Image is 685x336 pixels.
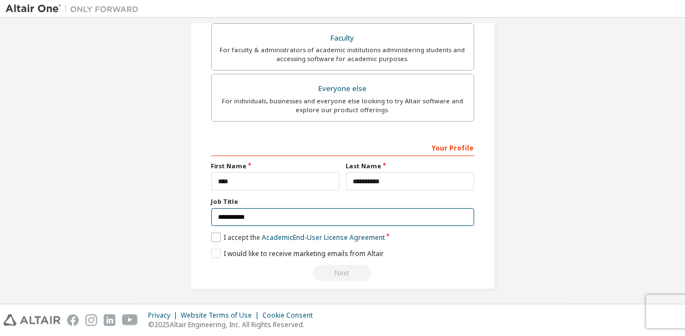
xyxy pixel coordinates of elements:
div: For faculty & administrators of academic institutions administering students and accessing softwa... [219,46,467,63]
div: Read and acccept EULA to continue [211,265,474,282]
label: Job Title [211,197,474,206]
img: Altair One [6,3,144,14]
img: youtube.svg [122,314,138,326]
label: I would like to receive marketing emails from Altair [211,249,384,258]
label: I accept the [211,233,385,242]
label: First Name [211,162,339,170]
label: Last Name [346,162,474,170]
a: Academic End-User License Agreement [262,233,385,242]
img: altair_logo.svg [3,314,60,326]
img: instagram.svg [85,314,97,326]
div: Your Profile [211,138,474,156]
p: © 2025 Altair Engineering, Inc. All Rights Reserved. [148,320,319,329]
div: Website Terms of Use [181,311,262,320]
div: For individuals, businesses and everyone else looking to try Altair software and explore our prod... [219,97,467,114]
img: facebook.svg [67,314,79,326]
div: Privacy [148,311,181,320]
img: linkedin.svg [104,314,115,326]
div: Everyone else [219,81,467,97]
div: Faculty [219,31,467,46]
div: Cookie Consent [262,311,319,320]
